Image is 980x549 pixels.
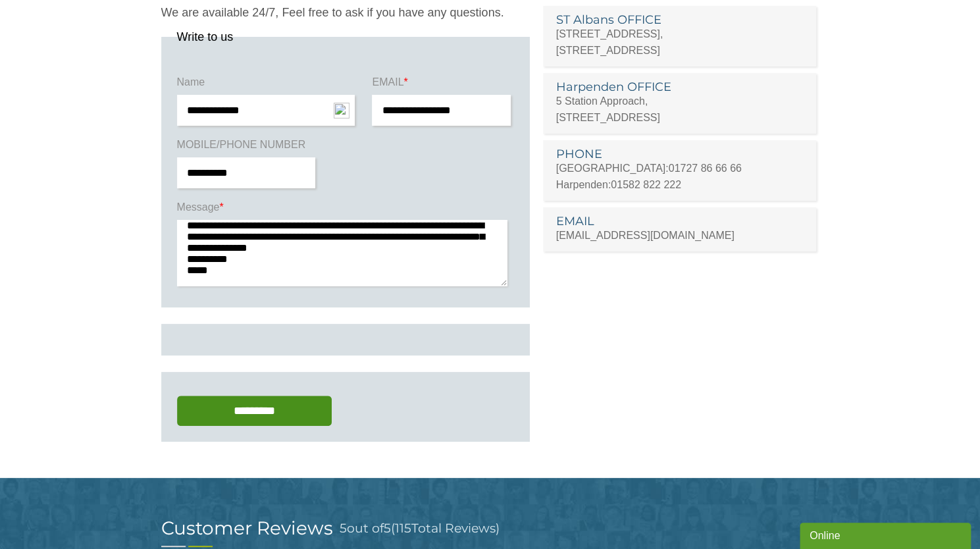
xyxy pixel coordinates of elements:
[556,215,804,227] h3: EMAIL
[340,521,347,536] span: 5
[556,160,804,176] p: [GEOGRAPHIC_DATA]:
[161,519,333,537] h2: Customer Reviews
[177,200,514,220] label: Message
[556,26,804,59] p: [STREET_ADDRESS], [STREET_ADDRESS]
[611,179,681,190] a: 01582 822 222
[340,519,500,538] h3: out of ( Total Reviews)
[556,93,804,126] p: 5 Station Approach, [STREET_ADDRESS]
[384,521,391,536] span: 5
[334,103,349,118] img: npw-badge-icon-locked.svg
[177,31,234,43] legend: Write to us
[669,163,742,174] a: 01727 86 66 66
[556,230,735,241] a: [EMAIL_ADDRESS][DOMAIN_NAME]
[177,75,359,95] label: Name
[556,81,804,93] h3: Harpenden OFFICE
[395,521,411,536] span: 115
[800,520,973,549] iframe: chat widget
[177,138,319,157] label: MOBILE/PHONE NUMBER
[556,14,804,26] h3: ST Albans OFFICE
[372,75,513,95] label: EMAIL
[161,5,530,21] p: We are available 24/7, Feel free to ask if you have any questions.
[556,176,804,193] p: Harpenden:
[556,148,804,160] h3: PHONE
